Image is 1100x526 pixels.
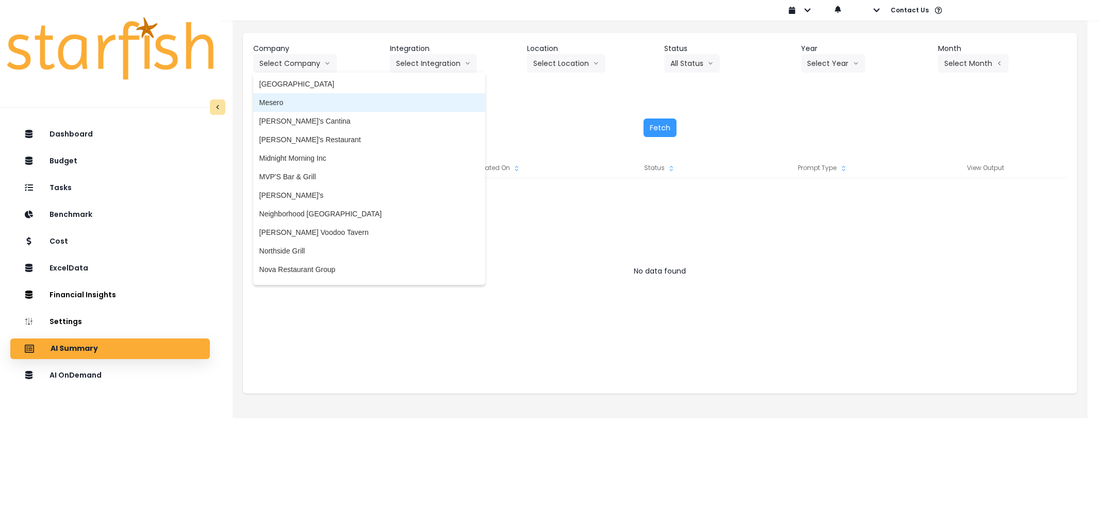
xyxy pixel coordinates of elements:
span: Mesero [259,97,479,108]
button: Select Yeararrow down line [801,54,865,73]
header: Year [801,43,930,54]
button: Financial Insights [10,285,210,306]
div: Status [579,158,742,178]
svg: arrow down line [708,58,714,69]
span: Neighborhood [GEOGRAPHIC_DATA] [259,209,479,219]
svg: sort [513,164,521,173]
svg: sort [667,164,676,173]
span: MVP'S Bar & Grill [259,172,479,182]
span: [GEOGRAPHIC_DATA] [259,79,479,89]
span: Nova Restaurant Group [259,264,479,275]
header: Integration [390,43,519,54]
button: Select Locationarrow down line [527,54,605,73]
button: All Statusarrow down line [664,54,720,73]
ul: Select Companyarrow down line [253,73,485,285]
span: [PERSON_NAME]'s [259,190,479,200]
div: Created On [416,158,579,178]
svg: arrow down line [465,58,471,69]
span: Northside Grill [259,246,479,256]
button: Dashboard [10,124,210,145]
button: AI OnDemand [10,365,210,386]
button: Settings [10,312,210,332]
button: ExcelData [10,258,210,279]
div: View Output [905,158,1068,178]
span: [PERSON_NAME]'s Restaurant [259,134,479,145]
header: Location [527,43,656,54]
div: Prompt Type [742,158,905,178]
p: Cost [50,237,68,246]
span: [PERSON_NAME]’s Cantina [259,116,479,126]
svg: sort [840,164,848,173]
svg: arrow down line [853,58,859,69]
p: AI OnDemand [50,371,102,380]
header: Status [664,43,793,54]
span: [PERSON_NAME] Voodoo Tavern [259,227,479,237]
p: Dashboard [50,130,93,139]
button: Budget [10,151,210,172]
div: No data found [253,261,1067,281]
button: Select Companyarrow down line [253,54,337,73]
button: Fetch [644,118,677,137]
header: Company [253,43,382,54]
button: Tasks [10,178,210,198]
span: Midnight Morning Inc [259,153,479,163]
header: Month [938,43,1067,54]
p: Benchmark [50,210,92,219]
svg: arrow down line [593,58,599,69]
button: Select Montharrow left line [938,54,1009,73]
p: Budget [50,157,77,165]
svg: arrow left line [996,58,1003,69]
p: ExcelData [50,264,88,273]
button: Benchmark [10,205,210,225]
button: Select Integrationarrow down line [390,54,477,73]
p: AI Summary [51,344,98,353]
button: Cost [10,231,210,252]
button: AI Summary [10,338,210,359]
p: Tasks [50,183,72,192]
svg: arrow down line [324,58,331,69]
